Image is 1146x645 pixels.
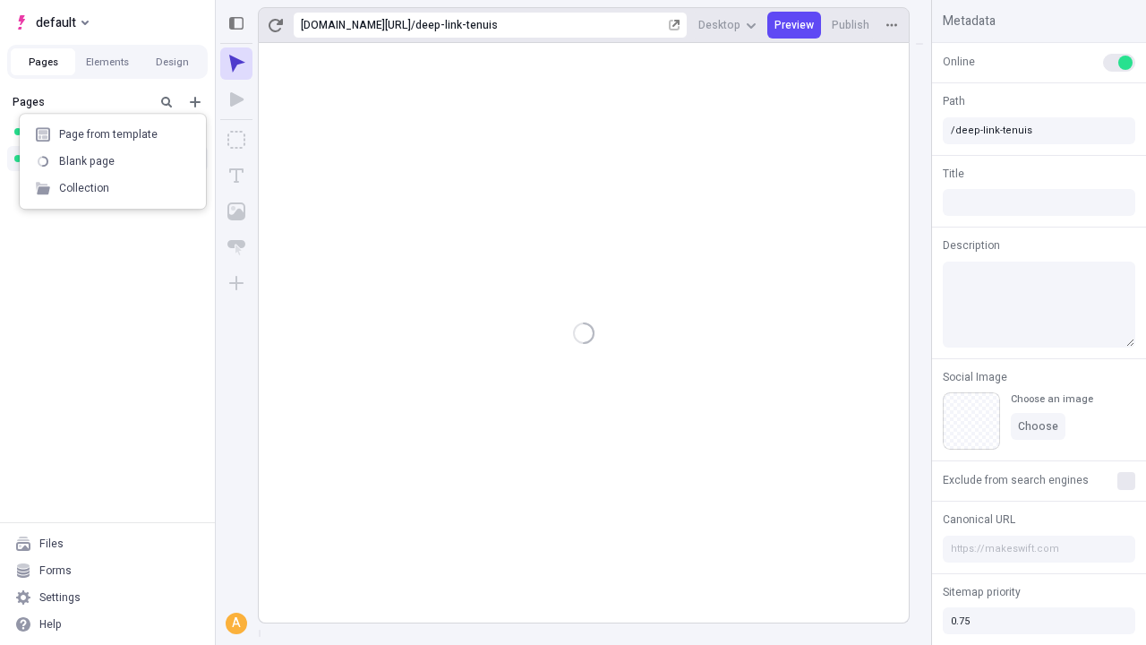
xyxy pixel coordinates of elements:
button: Preview [767,12,821,39]
span: Publish [832,18,869,32]
div: deep-link-tenuis [415,18,665,32]
span: Choose [1018,419,1058,434]
button: Image [220,195,252,228]
span: Exclude from search engines [943,472,1089,488]
span: Desktop [698,18,740,32]
button: Button [220,231,252,263]
div: Choose an image [1011,392,1093,406]
span: Social Image [943,369,1007,385]
span: Title [943,166,964,182]
div: A [227,615,245,632]
div: [URL][DOMAIN_NAME] [301,18,411,32]
div: Pages [13,95,149,109]
span: Description [943,237,1000,254]
div: Forms [39,563,72,578]
button: Pages [11,48,75,75]
div: / [411,18,415,32]
span: Preview [774,18,814,32]
span: Sitemap priority [943,584,1021,600]
div: Collection [59,181,109,195]
div: Settings [39,590,81,605]
div: Help [39,617,62,632]
button: Add new [184,91,206,113]
span: Online [943,54,975,70]
button: Select site [7,9,96,36]
button: Box [220,124,252,156]
div: Page from template [59,127,158,142]
input: https://makeswift.com [943,536,1135,563]
div: Files [39,537,64,551]
div: Blank page [59,154,115,168]
button: Text [220,159,252,192]
button: Choose [1011,413,1065,440]
button: Desktop [691,12,764,39]
button: Elements [75,48,140,75]
span: Path [943,93,965,109]
span: default [36,12,76,33]
button: Design [140,48,204,75]
span: Canonical URL [943,512,1015,528]
button: Publish [825,12,877,39]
